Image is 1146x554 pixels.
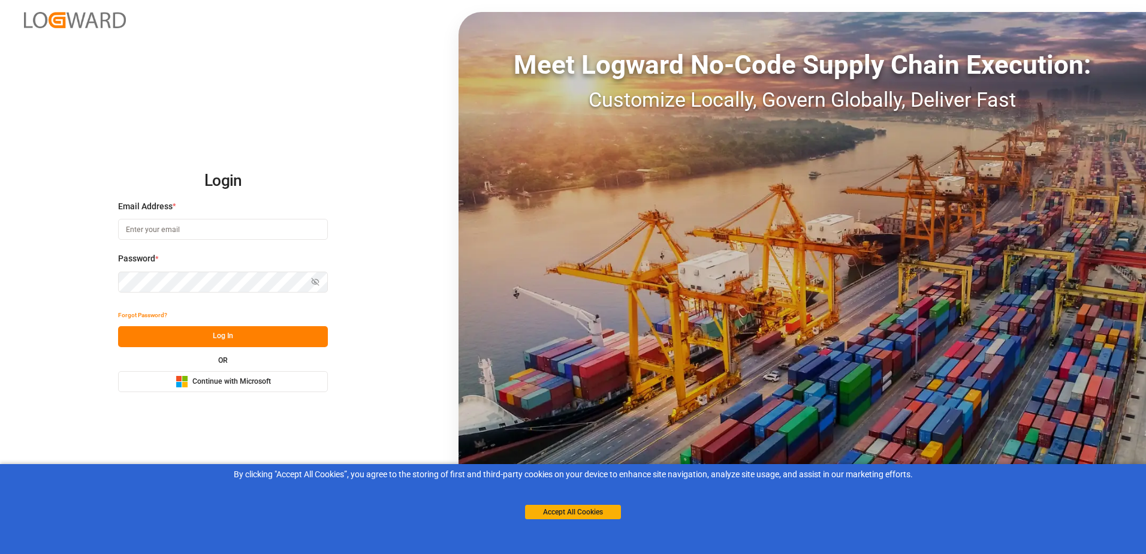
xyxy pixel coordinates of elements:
small: OR [218,357,228,364]
button: Log In [118,326,328,347]
input: Enter your email [118,219,328,240]
span: Email Address [118,200,173,213]
button: Accept All Cookies [525,505,621,519]
span: Password [118,252,155,265]
h2: Login [118,162,328,200]
button: Forgot Password? [118,305,167,326]
img: Logward_new_orange.png [24,12,126,28]
span: Continue with Microsoft [192,377,271,387]
button: Continue with Microsoft [118,371,328,392]
div: Meet Logward No-Code Supply Chain Execution: [459,45,1146,85]
div: By clicking "Accept All Cookies”, you agree to the storing of first and third-party cookies on yo... [8,468,1138,481]
div: Customize Locally, Govern Globally, Deliver Fast [459,85,1146,115]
